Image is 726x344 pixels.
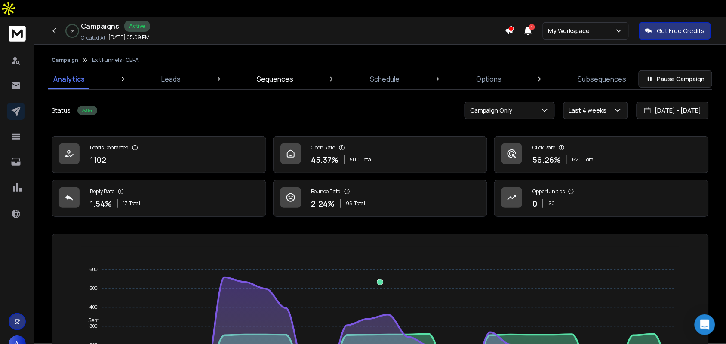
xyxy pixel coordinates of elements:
p: 45.37 % [311,154,339,166]
p: Schedule [370,74,400,84]
span: 620 [572,156,582,163]
p: Sequences [257,74,294,84]
a: Opportunities0$0 [494,180,709,217]
p: [DATE] 05:09 PM [108,34,150,41]
p: Created At: [81,34,107,41]
p: Open Rate [311,144,335,151]
p: Bounce Rate [311,188,341,195]
p: Reply Rate [90,188,114,195]
a: Leads [156,69,186,89]
div: Active [124,21,150,32]
p: Options [476,74,501,84]
p: Exit Funnels - CEPA [92,57,139,64]
p: Subsequences [578,74,627,84]
div: Active [77,106,97,115]
button: [DATE] - [DATE] [637,102,709,119]
p: 0 [532,198,537,210]
a: Leads Contacted1102 [52,136,266,173]
p: 56.26 % [532,154,561,166]
p: Click Rate [532,144,555,151]
p: Status: [52,106,72,115]
p: Analytics [53,74,85,84]
p: Last 4 weeks [569,106,610,115]
button: Pause Campaign [639,70,712,88]
p: Leads [161,74,181,84]
span: Total [362,156,373,163]
a: Options [471,69,507,89]
p: 2.24 % [311,198,335,210]
p: 0 % [70,28,75,33]
span: Total [129,200,140,207]
a: Click Rate56.26%620Total [494,136,709,173]
span: 17 [123,200,127,207]
span: 1 [529,24,535,30]
a: Schedule [365,69,405,89]
p: $ 0 [548,200,555,207]
p: Opportunities [532,188,565,195]
button: Get Free Credits [639,22,711,40]
a: Open Rate45.37%500Total [273,136,488,173]
span: 95 [346,200,353,207]
a: Subsequences [573,69,632,89]
h1: Campaigns [81,21,119,31]
p: 1102 [90,154,106,166]
p: Campaign Only [470,106,516,115]
span: Total [354,200,366,207]
span: 500 [350,156,360,163]
p: 1.54 % [90,198,112,210]
tspan: 600 [89,267,97,272]
button: Campaign [52,57,78,64]
span: Total [584,156,595,163]
tspan: 500 [89,286,97,291]
tspan: 400 [89,305,97,310]
tspan: 300 [89,324,97,329]
a: Bounce Rate2.24%95Total [273,180,488,217]
a: Sequences [252,69,299,89]
p: Leads Contacted [90,144,129,151]
p: Get Free Credits [657,27,705,35]
span: Sent [82,317,99,323]
a: Analytics [48,69,90,89]
a: Reply Rate1.54%17Total [52,180,266,217]
div: Open Intercom Messenger [695,314,715,335]
p: My Workspace [548,27,594,35]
